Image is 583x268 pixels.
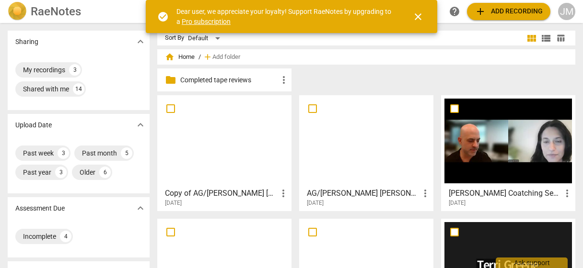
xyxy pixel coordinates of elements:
div: Default [188,31,223,46]
span: more_vert [420,188,431,199]
button: Show more [133,34,148,49]
span: close [412,11,424,22]
span: [DATE] [165,199,182,207]
a: Copy of AG/[PERSON_NAME] [PERSON_NAME]-20251006[DATE] [161,99,288,207]
span: folder [165,74,176,86]
span: / [198,54,201,61]
button: Table view [553,31,568,45]
span: expand_more [135,202,146,214]
p: Assessment Due [15,203,65,213]
a: Help [446,3,463,20]
h3: AG/Joyce McEwen Crane-20251006 [307,188,420,199]
span: table_chart [556,33,565,43]
p: Upload Date [15,120,52,130]
button: Upload [467,3,550,20]
span: view_module [526,33,537,44]
span: expand_more [135,119,146,131]
div: 14 [73,83,84,95]
button: Show more [133,118,148,132]
div: Past year [23,167,51,177]
span: add [203,52,212,62]
div: 3 [58,147,69,159]
div: Incomplete [23,232,56,241]
img: Logo [8,2,27,21]
div: Past month [82,148,117,158]
div: Shared with me [23,84,69,94]
a: LogoRaeNotes [8,2,148,21]
span: [DATE] [307,199,324,207]
span: more_vert [561,188,573,199]
a: Pro subscription [182,18,231,25]
a: [PERSON_NAME] Coatching Session[DATE] [444,99,572,207]
span: home [165,52,175,62]
button: Show more [133,201,148,215]
span: view_list [540,33,552,44]
p: Sharing [15,37,38,47]
p: Completed tape reviews [180,75,278,85]
div: Sort By [165,34,184,42]
h3: Anna Berkman Coatching Session [449,188,561,199]
div: 4 [60,231,71,242]
span: add [475,6,486,17]
span: help [449,6,460,17]
div: 5 [121,147,132,159]
span: more_vert [278,74,290,86]
span: [DATE] [449,199,466,207]
div: My recordings [23,65,65,75]
div: 3 [55,167,67,178]
span: Add recording [475,6,543,17]
button: List view [539,31,553,45]
div: Older [80,167,95,177]
span: more_vert [278,188,289,199]
div: 3 [69,64,81,76]
span: expand_more [135,36,146,47]
button: Close [407,5,430,28]
div: Dear user, we appreciate your loyalty! Support RaeNotes by upgrading to a [176,7,395,26]
div: 6 [99,167,111,178]
h3: Copy of AG/Joyce McEwen Crane-20251006 [165,188,278,199]
span: Add folder [212,54,240,61]
div: Ask support [496,257,568,268]
span: Home [165,52,195,62]
span: check_circle [157,11,169,22]
button: Tile view [525,31,539,45]
div: Past week [23,148,54,158]
h2: RaeNotes [31,5,81,18]
a: AG/[PERSON_NAME] [PERSON_NAME]-20251006[DATE] [303,99,430,207]
button: JM [558,3,575,20]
